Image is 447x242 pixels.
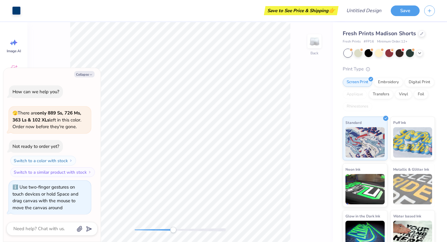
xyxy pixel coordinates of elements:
[395,90,412,99] div: Vinyl
[374,78,403,87] div: Embroidery
[393,127,432,158] img: Puff Ink
[343,39,361,44] span: Fresh Prints
[343,66,435,73] div: Print Type
[12,143,59,149] div: Not ready to order yet?
[12,184,78,211] div: Use two-finger gestures on touch devices or hold Space and drag canvas with the mouse to move the...
[369,90,393,99] div: Transfers
[343,102,372,111] div: Rhinestones
[364,39,374,44] span: # FP16
[345,127,385,158] img: Standard
[414,90,428,99] div: Foil
[341,5,386,17] input: Untitled Design
[310,50,318,56] div: Back
[88,170,92,174] img: Switch to a similar product with stock
[328,7,335,14] span: 👉
[393,213,421,219] span: Water based Ink
[12,110,81,130] span: There are left in this color. Order now before they're gone.
[10,167,95,177] button: Switch to a similar product with stock
[345,213,380,219] span: Glow in the Dark Ink
[377,39,407,44] span: Minimum Order: 12 +
[12,110,81,123] strong: only 889 Ss, 726 Ms, 363 Ls & 102 XLs
[12,110,18,116] span: 🫣
[265,6,337,15] div: Save to See Price & Shipping
[405,78,434,87] div: Digital Print
[393,119,406,126] span: Puff Ink
[345,174,385,204] img: Neon Ink
[10,156,76,165] button: Switch to a color with stock
[391,5,420,16] button: Save
[69,159,73,162] img: Switch to a color with stock
[345,119,362,126] span: Standard
[7,49,21,53] span: Image AI
[343,90,367,99] div: Applique
[393,166,429,172] span: Metallic & Glitter Ink
[393,174,432,204] img: Metallic & Glitter Ink
[170,227,176,233] div: Accessibility label
[308,35,321,47] img: Back
[74,71,95,77] button: Collapse
[345,166,360,172] span: Neon Ink
[343,30,416,37] span: Fresh Prints Madison Shorts
[343,78,372,87] div: Screen Print
[12,89,59,95] div: How can we help you?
